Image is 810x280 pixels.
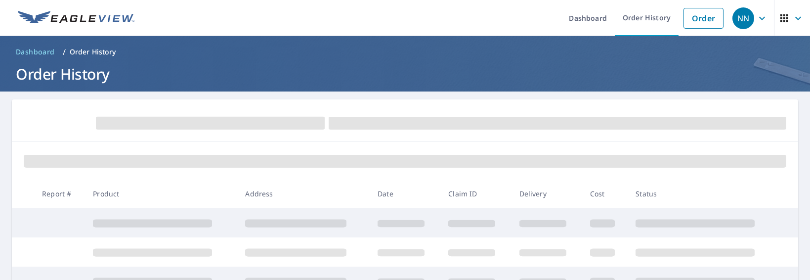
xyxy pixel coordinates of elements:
th: Status [628,179,780,208]
li: / [63,46,66,58]
th: Product [85,179,237,208]
th: Delivery [512,179,582,208]
th: Cost [582,179,628,208]
nav: breadcrumb [12,44,798,60]
a: Order [683,8,724,29]
div: NN [732,7,754,29]
span: Dashboard [16,47,55,57]
p: Order History [70,47,116,57]
img: EV Logo [18,11,134,26]
h1: Order History [12,64,798,84]
th: Date [370,179,440,208]
a: Dashboard [12,44,59,60]
th: Address [237,179,370,208]
th: Report # [34,179,85,208]
th: Claim ID [440,179,511,208]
